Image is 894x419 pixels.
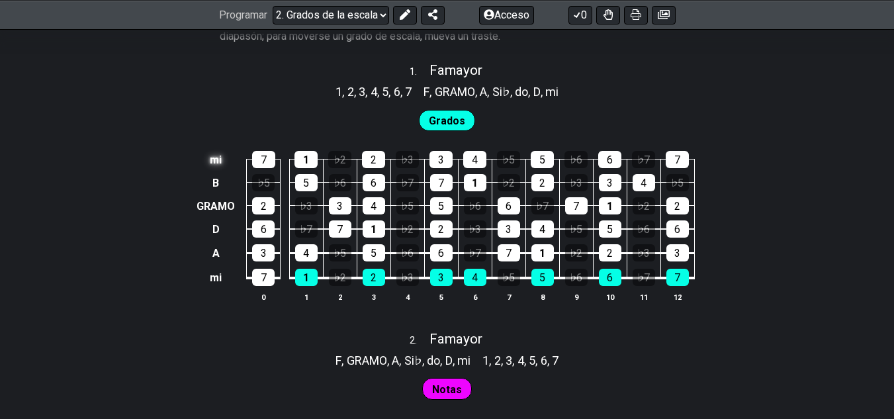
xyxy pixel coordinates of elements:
font: 2 [338,293,342,301]
font: mayor [445,62,482,78]
font: ♭5 [334,247,346,259]
font: . [415,66,417,77]
font: D [445,353,453,367]
font: 4 [406,293,410,301]
font: 6 [541,353,547,367]
font: Los grados de escala adyacentes se pueden traducir directamente a trastes adyacentes en el diapas... [220,15,675,42]
font: , [440,353,442,367]
section: Clases de tono de escala [330,348,476,369]
section: Clases de tono de escala [418,80,564,101]
font: , [399,353,401,367]
font: , [541,85,543,99]
font: 5 [529,353,535,367]
font: ♭3 [570,177,582,189]
font: ♭5 [671,177,684,189]
font: 3 [337,200,343,212]
font: 1 [472,177,478,189]
font: , [387,353,389,367]
font: GRAMO [435,85,475,99]
font: GRAMO [347,353,387,367]
font: 3 [261,247,267,259]
font: , [510,85,512,99]
font: , [354,85,356,99]
font: Notas [432,383,462,396]
font: A [480,85,487,99]
font: 5 [382,85,388,99]
font: , [489,353,491,367]
font: , [341,353,343,367]
font: ♭2 [334,271,346,284]
font: 1 [303,271,309,284]
font: 2 [347,85,354,99]
font: 0 [581,9,587,21]
font: 4 [472,154,478,166]
font: , [547,353,549,367]
button: Crear imagen [652,5,676,24]
font: Si♭ [404,353,422,367]
font: ♭3 [469,223,481,236]
font: ♭5 [570,223,582,236]
font: Acceso [494,9,529,21]
font: 6 [607,271,613,284]
font: 5 [303,177,309,189]
font: 7 [337,223,343,236]
font: ♭6 [570,271,582,284]
font: ♭2 [502,177,515,189]
font: mi [210,271,222,284]
font: , [342,85,344,99]
font: mi [457,353,470,367]
font: 4 [371,200,377,212]
font: ♭7 [637,271,650,284]
font: A [212,247,220,259]
font: GRAMO [197,200,235,212]
font: ♭2 [570,247,582,259]
font: mayor [445,331,482,347]
font: ♭7 [469,247,481,259]
font: ♭7 [401,177,414,189]
font: 9 [574,293,578,301]
font: 4 [371,85,377,99]
font: 7 [674,271,680,284]
font: 1 [335,85,342,99]
font: 1 [303,154,309,166]
font: 7 [674,154,680,166]
font: 2 [410,335,415,346]
button: Activar o desactivar la destreza para todos los kits de trastes [596,5,620,24]
button: 0 [568,5,592,24]
font: 1 [607,200,613,212]
font: 11 [640,293,648,301]
font: 4 [517,353,524,367]
font: 2 [607,247,613,259]
section: Clases de tono de escala [330,80,418,101]
font: Fa [429,62,445,78]
font: 3 [372,293,376,301]
font: 3 [674,247,680,259]
font: , [422,353,424,367]
font: D [212,223,220,236]
font: 3 [506,223,512,236]
font: ♭3 [401,154,414,166]
font: ♭2 [401,223,414,236]
font: 4 [303,247,309,259]
font: 6 [371,177,377,189]
font: Programar [219,9,267,21]
font: 12 [674,293,682,301]
font: 2 [539,177,545,189]
font: 7 [573,200,579,212]
font: 2 [371,154,377,166]
font: 7 [261,271,267,284]
font: do [427,353,440,367]
font: 6 [473,293,477,301]
font: ♭5 [257,177,270,189]
font: ♭7 [536,200,549,212]
font: , [388,85,390,99]
font: , [512,353,514,367]
font: 6 [438,247,444,259]
font: 2 [371,271,377,284]
font: , [535,353,537,367]
font: do [515,85,528,99]
font: ♭7 [637,154,650,166]
font: ♭5 [502,271,515,284]
font: 1 [539,247,545,259]
font: 4 [539,223,545,236]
